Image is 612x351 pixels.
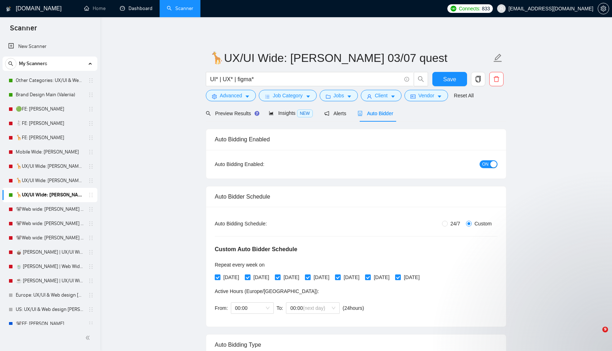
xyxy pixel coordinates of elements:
a: 🍵 [PERSON_NAME] | Web Wide: 23/07 - Bid in Range [16,259,84,274]
span: holder [88,192,94,198]
span: Auto Bidder [358,111,393,116]
a: Mobile Wide: [PERSON_NAME] [16,145,84,159]
span: setting [212,94,217,99]
a: 🧉 [PERSON_NAME] | UX/UI Wide: 31/07 - Bid in Range [16,245,84,259]
span: bars [265,94,270,99]
button: userClientcaret-down [361,90,402,101]
button: copy [471,72,485,86]
span: double-left [85,334,92,341]
span: Repeat every week on [215,262,264,268]
span: Scanner [4,23,43,38]
span: holder [88,278,94,284]
span: holder [88,206,94,212]
span: NEW [297,109,313,117]
button: folderJobscaret-down [320,90,358,101]
span: holder [88,106,94,112]
a: 🟢FE: [PERSON_NAME] [16,102,84,116]
div: Auto Bidding Schedule: [215,220,309,228]
span: holder [88,292,94,298]
a: Other Categories: UX/UI & Web design [PERSON_NAME] [16,73,84,88]
span: Preview Results [206,111,257,116]
input: Scanner name... [210,49,492,67]
span: Active Hours ( Europe/[GEOGRAPHIC_DATA] ): [215,288,319,294]
span: search [5,61,16,66]
span: holder [88,164,94,169]
a: New Scanner [8,39,92,54]
a: homeHome [84,5,106,11]
button: settingAdvancedcaret-down [206,90,256,101]
button: Save [432,72,467,86]
span: caret-down [245,94,250,99]
a: 🐨Web wide: [PERSON_NAME] 03/07 humor trigger [16,231,84,245]
span: Advanced [220,92,242,99]
span: search [414,76,428,82]
img: logo [6,3,11,15]
img: upwork-logo.png [451,6,456,11]
a: 🐨Web wide: [PERSON_NAME] 03/07 bid in range [16,216,84,231]
span: Custom [472,220,495,228]
span: search [206,111,211,116]
span: folder [326,94,331,99]
a: US: UX/UI & Web design [PERSON_NAME] [16,302,84,317]
span: caret-down [390,94,395,99]
a: 🐇FE: [PERSON_NAME] [16,116,84,131]
a: 🦒UX/UI Wide: [PERSON_NAME] 03/07 quest [16,188,84,202]
span: info-circle [404,77,409,82]
span: holder [88,321,94,327]
span: holder [88,307,94,312]
span: holder [88,249,94,255]
span: To: [277,305,283,311]
a: setting [598,6,609,11]
div: Auto Bidder Schedule [215,186,497,207]
span: From: [215,305,228,311]
span: Vendor [418,92,434,99]
span: delete [490,76,503,82]
h5: Custom Auto Bidder Schedule [215,245,297,254]
span: (next day) [303,305,325,311]
span: ( 24 hours) [343,305,364,311]
span: user [367,94,372,99]
span: [DATE] [220,273,242,281]
button: delete [489,72,504,86]
input: Search Freelance Jobs... [210,75,401,84]
div: Tooltip anchor [254,110,260,117]
span: [DATE] [281,273,302,281]
span: 00:00 [235,303,269,313]
a: Brand Design Main (Valeriia) [16,88,84,102]
span: holder [88,92,94,98]
span: [DATE] [251,273,272,281]
span: holder [88,78,94,83]
span: holder [88,264,94,269]
button: setting [598,3,609,14]
a: searchScanner [167,5,193,11]
span: caret-down [306,94,311,99]
span: holder [88,135,94,141]
span: holder [88,149,94,155]
a: 🐨FE: [PERSON_NAME] [16,317,84,331]
span: [DATE] [341,273,362,281]
span: [DATE] [311,273,332,281]
a: 🦒UX/UI Wide: [PERSON_NAME] 03/07 old [16,159,84,174]
span: [DATE] [371,273,392,281]
iframe: Intercom live chat [588,327,605,344]
span: caret-down [347,94,352,99]
li: New Scanner [3,39,97,54]
button: search [5,58,16,69]
a: dashboardDashboard [120,5,152,11]
span: ON [482,160,489,168]
a: 🐨Web wide: [PERSON_NAME] 03/07 old але перест на веб проф [16,202,84,216]
span: area-chart [269,111,274,116]
span: 24/7 [448,220,463,228]
span: My Scanners [19,57,47,71]
span: 00:00 [290,303,335,313]
a: 🦒FE: [PERSON_NAME] [16,131,84,145]
span: Client [375,92,388,99]
button: barsJob Categorycaret-down [259,90,316,101]
span: idcard [411,94,416,99]
span: edit [493,53,502,63]
a: ☕ [PERSON_NAME] | UX/UI Wide: 29/07 - Bid in Range [16,274,84,288]
div: Auto Bidding Enabled [215,129,497,150]
span: [DATE] [401,273,422,281]
a: Europe: UX/UI & Web design [PERSON_NAME] [16,288,84,302]
a: Reset All [454,92,473,99]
